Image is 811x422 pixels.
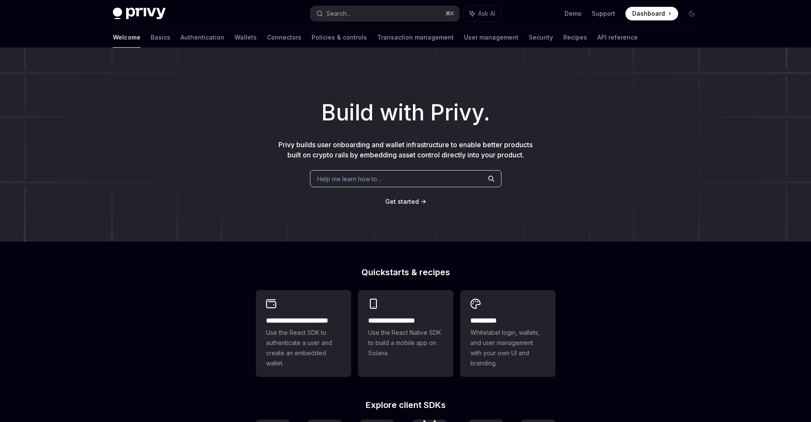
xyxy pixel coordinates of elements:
a: Security [529,27,553,48]
span: Dashboard [632,9,665,18]
a: Welcome [113,27,140,48]
button: Search...⌘K [310,6,459,21]
a: **** *****Whitelabel login, wallets, and user management with your own UI and branding. [460,290,556,377]
span: Use the React Native SDK to build a mobile app on Solana. [368,328,443,358]
a: Recipes [563,27,587,48]
a: Basics [151,27,170,48]
a: Demo [565,9,582,18]
a: **** **** **** ***Use the React Native SDK to build a mobile app on Solana. [358,290,453,377]
a: Authentication [181,27,224,48]
h1: Build with Privy. [14,96,797,129]
div: Search... [327,9,350,19]
button: Toggle dark mode [685,7,699,20]
a: Policies & controls [312,27,367,48]
a: Wallets [235,27,257,48]
span: Help me learn how to… [317,174,382,183]
a: Dashboard [625,7,678,20]
a: Connectors [267,27,301,48]
span: Ask AI [478,9,495,18]
span: Whitelabel login, wallets, and user management with your own UI and branding. [470,328,545,368]
h2: Quickstarts & recipes [256,268,556,277]
a: User management [464,27,519,48]
span: Privy builds user onboarding and wallet infrastructure to enable better products built on crypto ... [278,140,533,159]
span: Get started [385,198,419,205]
span: Use the React SDK to authenticate a user and create an embedded wallet. [266,328,341,368]
img: dark logo [113,8,166,20]
a: Transaction management [377,27,454,48]
span: ⌘ K [445,10,454,17]
a: API reference [597,27,638,48]
h2: Explore client SDKs [256,401,556,409]
button: Ask AI [464,6,501,21]
a: Get started [385,197,419,206]
a: Support [592,9,615,18]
